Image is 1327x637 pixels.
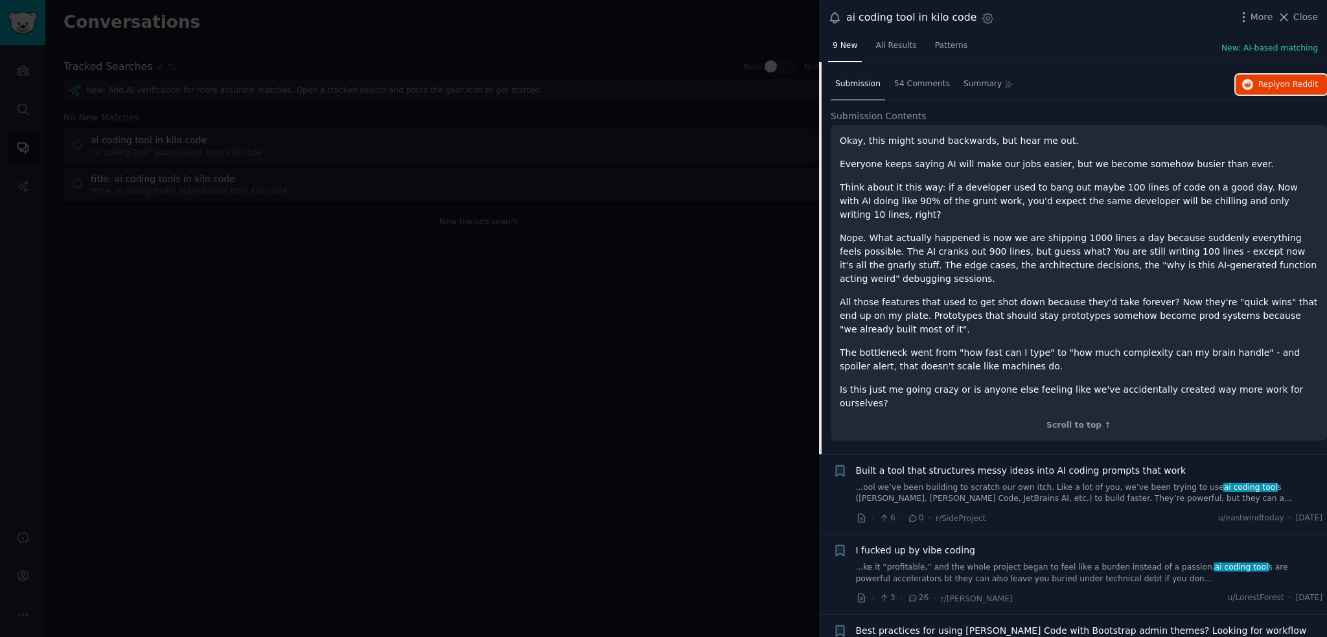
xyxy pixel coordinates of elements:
[856,482,1323,505] a: ...ool we’ve been building to scratch our own itch. Like a lot of you, we’ve been trying to useai...
[871,36,921,62] a: All Results
[846,10,976,26] div: ai coding tool in kilo code
[875,40,916,52] span: All Results
[1277,10,1318,24] button: Close
[856,544,975,557] a: I fucked up by vibe coding
[1228,592,1284,604] span: u/LorestForest
[1280,80,1318,89] span: on Reddit
[1293,10,1318,24] span: Close
[1258,79,1318,91] span: Reply
[840,295,1318,336] p: All those features that used to get shot down because they'd take forever? Now they're "quick win...
[1289,513,1291,524] span: ·
[828,36,862,62] a: 9 New
[840,157,1318,171] p: Everyone keeps saying AI will make our jobs easier, but we become somehow busier than ever.
[840,231,1318,286] p: Nope. What actually happened is now we are shipping 1000 lines a day because suddenly everything ...
[894,78,950,90] span: 54 Comments
[1296,513,1322,524] span: [DATE]
[900,511,903,525] span: ·
[871,511,874,525] span: ·
[1237,10,1273,24] button: More
[933,592,936,605] span: ·
[935,40,967,52] span: Patterns
[840,383,1318,410] p: Is this just me going crazy or is anyone else feeling like we've accidentally created way more wo...
[964,78,1002,90] span: Summary
[831,110,927,123] span: Submission Contents
[840,346,1318,373] p: The bottleneck went from "how fast can I type" to "how much complexity can my brain handle" - and...
[907,592,929,604] span: 26
[929,511,931,525] span: ·
[840,181,1318,222] p: Think about it this way: if a developer used to bang out maybe 100 lines of code on a good day. N...
[1223,483,1278,492] span: ai coding tool
[1251,10,1273,24] span: More
[1214,562,1269,572] span: ai coding tool
[856,464,1186,478] a: Built a tool that structures messy ideas into AI coding prompts that work
[900,592,903,605] span: ·
[1218,513,1284,524] span: u/eastwindtoday
[936,514,986,523] span: r/SideProject
[879,513,895,524] span: 6
[907,513,923,524] span: 0
[930,36,972,62] a: Patterns
[879,592,895,604] span: 3
[1221,43,1318,54] button: New: AI-based matching
[941,594,1013,603] span: r/[PERSON_NAME]
[840,134,1318,148] p: Okay, this might sound backwards, but hear me out.
[840,420,1318,432] div: Scroll to top ↑
[1296,592,1322,604] span: [DATE]
[1289,592,1291,604] span: ·
[835,78,881,90] span: Submission
[856,562,1323,585] a: ...ke it “profitable,” and the whole project began to feel like a burden instead of a passion.ai ...
[833,40,857,52] span: 9 New
[871,592,874,605] span: ·
[1236,75,1327,95] button: Replyon Reddit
